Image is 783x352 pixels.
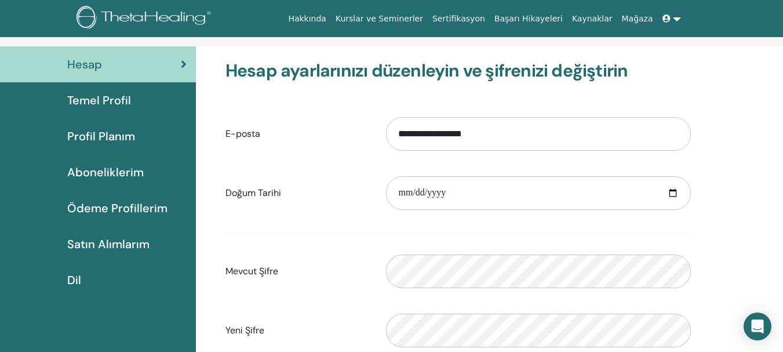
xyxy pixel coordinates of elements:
a: Kurslar ve Seminerler [331,8,428,30]
font: E-posta [225,128,260,140]
font: Temel Profil [67,93,131,108]
div: Open Intercom Messenger [744,313,771,340]
a: Sertifikasyon [428,8,490,30]
font: Profil Planım [67,129,135,144]
font: Doğum Tarihi [225,187,281,199]
font: Hesap ayarlarınızı düzenleyin ve şifrenizi değiştirin [225,59,628,82]
a: Başarı Hikayeleri [490,8,567,30]
font: Kaynaklar [572,14,613,23]
font: Hakkında [288,14,326,23]
font: Satın Alımlarım [67,237,150,252]
a: Mağaza [617,8,657,30]
font: Ödeme Profillerim [67,201,167,216]
font: Kurslar ve Seminerler [336,14,423,23]
font: Sertifikasyon [432,14,485,23]
a: Kaynaklar [567,8,617,30]
a: Hakkında [283,8,331,30]
font: Yeni Şifre [225,324,264,336]
img: logo.png [77,6,215,32]
font: Mağaza [621,14,653,23]
font: Aboneliklerim [67,165,144,180]
font: Hesap [67,57,102,72]
font: Başarı Hikayeleri [494,14,563,23]
font: Dil [67,273,81,288]
font: Mevcut Şifre [225,265,278,277]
